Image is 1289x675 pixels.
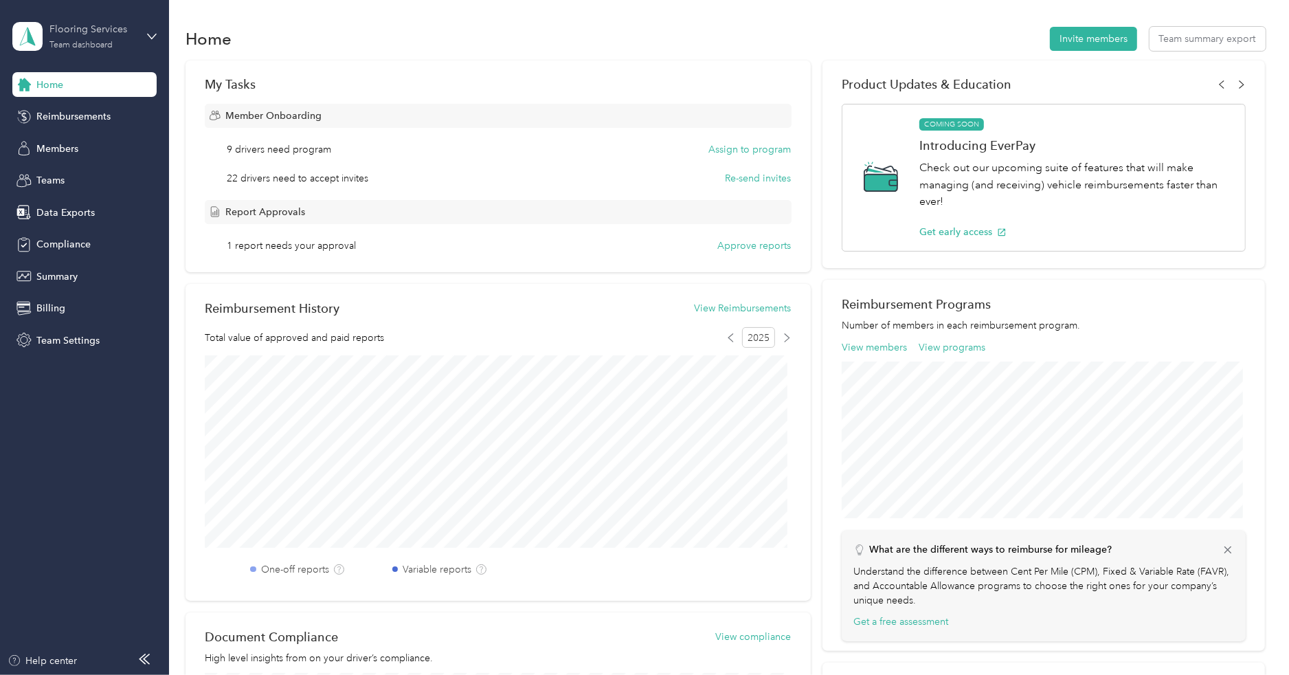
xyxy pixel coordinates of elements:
h2: Document Compliance [205,630,338,644]
button: Help center [8,654,78,668]
label: Variable reports [403,562,471,577]
span: Member Onboarding [225,109,322,123]
span: Summary [36,269,78,284]
div: Flooring Services [49,22,135,36]
iframe: Everlance-gr Chat Button Frame [1212,598,1289,675]
button: Get early access [919,225,1007,239]
p: Check out our upcoming suite of features that will make managing (and receiving) vehicle reimburs... [919,159,1231,210]
button: Team summary export [1150,27,1266,51]
h1: Introducing EverPay [919,138,1231,153]
button: View members [842,340,907,355]
p: What are the different ways to reimburse for mileage? [870,542,1112,557]
span: 2025 [742,327,775,348]
span: COMING SOON [919,118,984,131]
h2: Reimbursement History [205,301,339,316]
p: Number of members in each reimbursement program. [842,318,1246,333]
h2: Reimbursement Programs [842,297,1246,311]
p: Understand the difference between Cent Per Mile (CPM), Fixed & Variable Rate (FAVR), and Accounta... [854,564,1234,608]
span: Teams [36,173,65,188]
span: Team Settings [36,333,100,348]
span: 1 report needs your approval [227,239,356,253]
button: Re-send invites [726,171,792,186]
span: Total value of approved and paid reports [205,331,384,345]
div: My Tasks [205,77,791,91]
button: View compliance [716,630,792,644]
button: View programs [919,340,986,355]
span: Report Approvals [225,205,305,219]
span: Reimbursements [36,109,111,124]
button: View Reimbursements [695,301,792,316]
div: Team dashboard [49,41,113,49]
button: Approve reports [718,239,792,253]
span: 9 drivers need program [227,142,331,157]
p: High level insights from on your driver’s compliance. [205,651,791,665]
label: One-off reports [261,562,329,577]
span: Members [36,142,78,156]
span: Product Updates & Education [842,77,1011,91]
span: 22 drivers need to accept invites [227,171,368,186]
span: Billing [36,301,65,316]
span: Compliance [36,237,91,252]
button: Get a free assessment [854,615,949,629]
span: Home [36,78,63,92]
h1: Home [186,32,232,46]
span: Data Exports [36,206,95,220]
button: Assign to program [709,142,792,157]
button: Invite members [1050,27,1137,51]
